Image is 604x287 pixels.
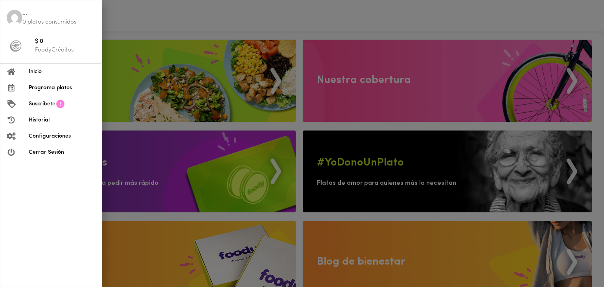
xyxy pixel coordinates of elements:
span: Historial [29,116,95,124]
span: Inicio [29,68,95,76]
span: Configuraciones [29,132,95,140]
img: foody-creditos-black.png [10,40,22,52]
iframe: Messagebird Livechat Widget [558,241,596,279]
p: 0 platos consumidos [22,18,95,26]
span: ... [22,9,95,18]
p: FoodyCréditos [35,46,95,54]
span: Programa platos [29,84,95,92]
span: $ 0 [35,37,95,46]
span: Suscríbete [29,100,55,108]
span: Cerrar Sesión [29,148,95,156]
